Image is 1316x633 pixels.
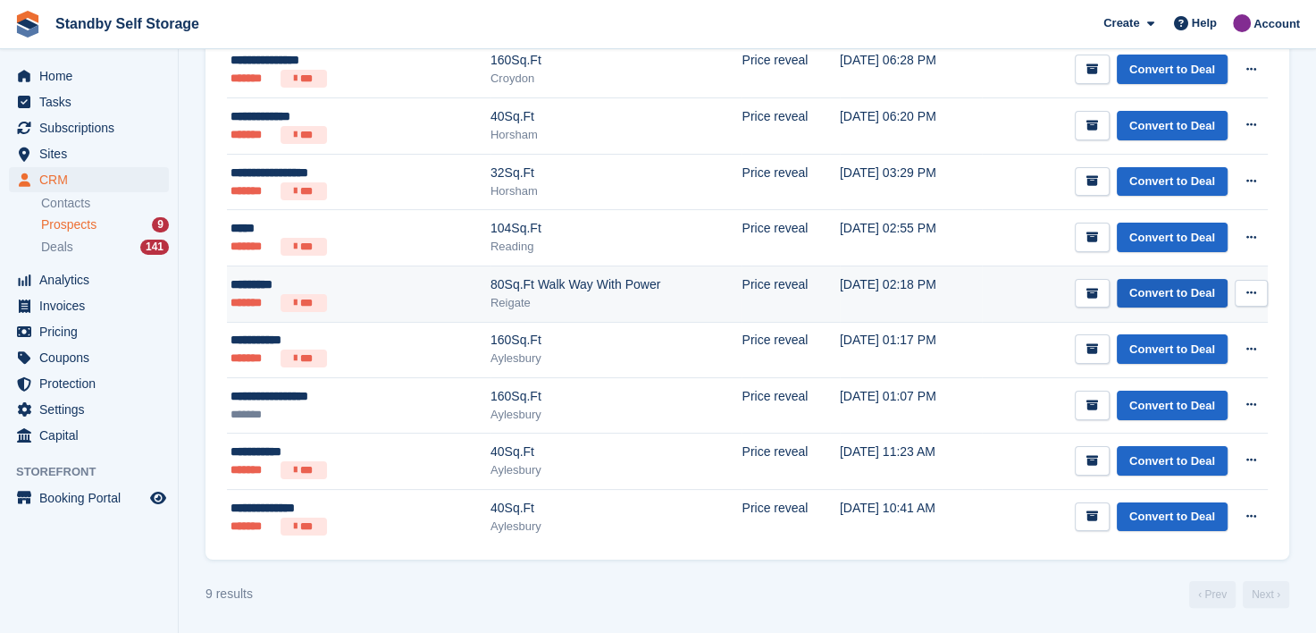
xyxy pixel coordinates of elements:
[1243,581,1289,608] a: Next
[1117,334,1228,364] a: Convert to Deal
[742,489,839,544] td: Price reveal
[490,182,742,200] div: Horsham
[742,42,839,98] td: Price reveal
[41,216,96,233] span: Prospects
[490,219,742,238] div: 104Sq.Ft
[742,210,839,266] td: Price reveal
[742,98,839,155] td: Price reveal
[1117,279,1228,308] a: Convert to Deal
[1117,502,1228,532] a: Convert to Deal
[140,240,169,255] div: 141
[840,434,983,490] td: [DATE] 11:23 AM
[9,89,169,114] a: menu
[1117,111,1228,140] a: Convert to Deal
[840,322,983,378] td: [DATE] 01:17 PM
[9,267,169,292] a: menu
[742,434,839,490] td: Price reveal
[1233,14,1251,32] img: Sue Ford
[41,239,73,256] span: Deals
[490,164,742,182] div: 32Sq.Ft
[1117,446,1228,476] a: Convert to Deal
[41,195,169,212] a: Contacts
[490,387,742,406] div: 160Sq.Ft
[41,238,169,257] a: Deals 141
[742,154,839,210] td: Price reveal
[490,51,742,70] div: 160Sq.Ft
[1186,581,1293,608] nav: Page
[490,331,742,350] div: 160Sq.Ft
[152,217,169,232] div: 9
[1117,55,1228,84] a: Convert to Deal
[39,397,147,422] span: Settings
[490,275,742,294] div: 80Sq.Ft Walk Way With Power
[1117,391,1228,420] a: Convert to Deal
[9,397,169,422] a: menu
[39,371,147,396] span: Protection
[39,267,147,292] span: Analytics
[1117,223,1228,252] a: Convert to Deal
[840,98,983,155] td: [DATE] 06:20 PM
[48,9,206,38] a: Standby Self Storage
[490,499,742,518] div: 40Sq.Ft
[147,487,169,509] a: Preview store
[490,518,742,536] div: Aylesbury
[840,266,983,323] td: [DATE] 02:18 PM
[490,294,742,312] div: Reigate
[39,115,147,140] span: Subscriptions
[742,266,839,323] td: Price reveal
[9,319,169,344] a: menu
[205,585,253,603] div: 9 results
[1103,14,1139,32] span: Create
[742,378,839,434] td: Price reveal
[39,63,147,89] span: Home
[490,406,742,424] div: Aylesbury
[9,293,169,318] a: menu
[9,485,169,511] a: menu
[840,210,983,266] td: [DATE] 02:55 PM
[41,215,169,234] a: Prospects 9
[840,489,983,544] td: [DATE] 10:41 AM
[1117,167,1228,197] a: Convert to Deal
[39,485,147,511] span: Booking Portal
[39,319,147,344] span: Pricing
[9,423,169,448] a: menu
[490,107,742,126] div: 40Sq.Ft
[1253,15,1300,33] span: Account
[490,238,742,256] div: Reading
[1189,581,1236,608] a: Previous
[39,167,147,192] span: CRM
[39,293,147,318] span: Invoices
[39,423,147,448] span: Capital
[39,345,147,370] span: Coupons
[490,461,742,479] div: Aylesbury
[840,42,983,98] td: [DATE] 06:28 PM
[9,371,169,396] a: menu
[840,378,983,434] td: [DATE] 01:07 PM
[9,115,169,140] a: menu
[9,345,169,370] a: menu
[490,350,742,367] div: Aylesbury
[490,126,742,144] div: Horsham
[14,11,41,38] img: stora-icon-8386f47178a22dfd0bd8f6a31ec36ba5ce8667c1dd55bd0f319d3a0aa187defe.svg
[39,141,147,166] span: Sites
[742,322,839,378] td: Price reveal
[9,141,169,166] a: menu
[490,70,742,88] div: Croydon
[9,167,169,192] a: menu
[1192,14,1217,32] span: Help
[490,443,742,461] div: 40Sq.Ft
[9,63,169,89] a: menu
[16,463,178,481] span: Storefront
[840,154,983,210] td: [DATE] 03:29 PM
[39,89,147,114] span: Tasks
